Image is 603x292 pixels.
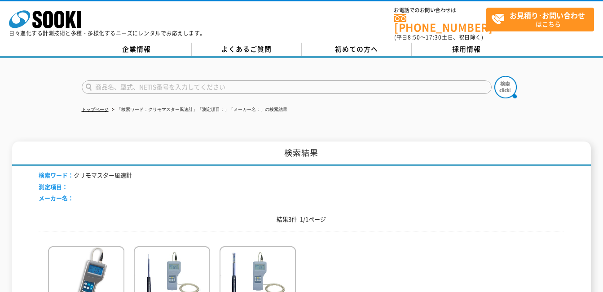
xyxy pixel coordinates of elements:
p: 結果3件 1/1ページ [39,215,564,224]
a: トップページ [82,107,109,112]
span: 検索ワード： [39,171,74,179]
span: 測定項目： [39,182,68,191]
a: [PHONE_NUMBER] [394,14,486,32]
a: よくあるご質問 [192,43,302,56]
a: 初めての方へ [302,43,412,56]
input: 商品名、型式、NETIS番号を入力してください [82,80,492,94]
span: (平日 ～ 土日、祝日除く) [394,33,483,41]
strong: お見積り･お問い合わせ [510,10,585,21]
img: btn_search.png [494,76,517,98]
a: お見積り･お問い合わせはこちら [486,8,594,31]
p: 日々進化する計測技術と多種・多様化するニーズにレンタルでお応えします。 [9,31,206,36]
a: 企業情報 [82,43,192,56]
span: メーカー名： [39,194,74,202]
span: お電話でのお問い合わせは [394,8,486,13]
span: 初めての方へ [335,44,378,54]
li: クリモマスター風速計 [39,171,132,180]
span: はこちら [491,8,594,31]
li: 「検索ワード：クリモマスター風速計」「測定項目：」「メーカー名：」の検索結果 [110,105,287,115]
span: 17:30 [426,33,442,41]
span: 8:50 [408,33,420,41]
h1: 検索結果 [12,142,591,166]
a: 採用情報 [412,43,522,56]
